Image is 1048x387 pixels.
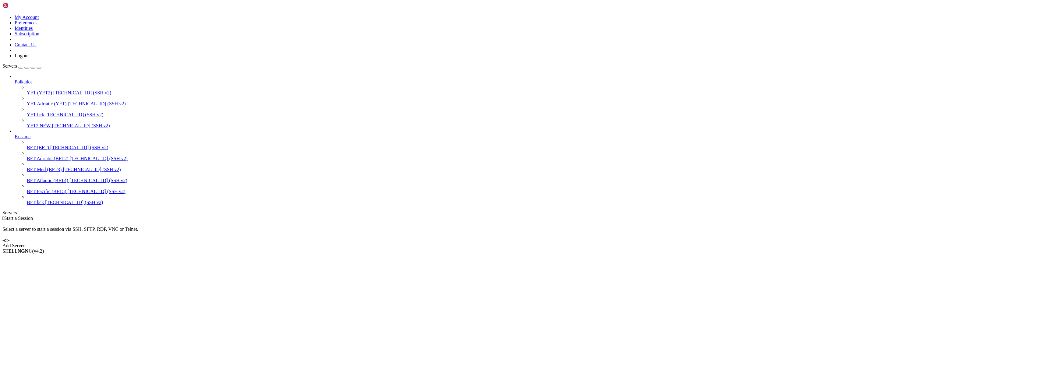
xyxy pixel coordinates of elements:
span: Start a Session [4,216,33,221]
a: BFT Med (BFT3) [TECHNICAL_ID] (SSH v2) [27,167,1046,172]
li: BFT (BFT) [TECHNICAL_ID] (SSH v2) [27,139,1046,150]
span: BFT Atlantic (BFT4) [27,178,68,183]
span: BFT Med (BFT3) [27,167,62,172]
span: YFT2 NEW [27,123,51,128]
span: BFT Pacific (BFT5) [27,189,66,194]
span: [TECHNICAL_ID] (SSH v2) [45,200,103,205]
a: BFT (BFT) [TECHNICAL_ID] (SSH v2) [27,145,1046,150]
a: YFT2 NEW [TECHNICAL_ID] (SSH v2) [27,123,1046,128]
a: Polkadot [15,79,1046,85]
a: My Account [15,15,39,20]
span: YFT (YFT2) [27,90,52,95]
span: YFT bck [27,112,44,117]
span: [TECHNICAL_ID] (SSH v2) [50,145,108,150]
img: Shellngn [2,2,37,9]
a: YFT (YFT2) [TECHNICAL_ID] (SSH v2) [27,90,1046,96]
span: BFT bck [27,200,44,205]
span: [TECHNICAL_ID] (SSH v2) [67,189,125,194]
li: YFT Adriatic (YFT) [TECHNICAL_ID] (SSH v2) [27,96,1046,107]
a: BFT Pacific (BFT5) [TECHNICAL_ID] (SSH v2) [27,189,1046,194]
a: BFT Adriatic (BFT2) [TECHNICAL_ID] (SSH v2) [27,156,1046,161]
a: Preferences [15,20,37,25]
span: [TECHNICAL_ID] (SSH v2) [52,123,110,128]
span: [TECHNICAL_ID] (SSH v2) [70,156,128,161]
li: YFT2 NEW [TECHNICAL_ID] (SSH v2) [27,118,1046,128]
a: BFT Atlantic (BFT4) [TECHNICAL_ID] (SSH v2) [27,178,1046,183]
a: Kusama [15,134,1046,139]
a: BFT bck [TECHNICAL_ID] (SSH v2) [27,200,1046,205]
span: BFT (BFT) [27,145,49,150]
a: YFT Adriatic (YFT) [TECHNICAL_ID] (SSH v2) [27,101,1046,107]
a: Servers [2,63,41,69]
li: YFT (YFT2) [TECHNICAL_ID] (SSH v2) [27,85,1046,96]
li: BFT Med (BFT3) [TECHNICAL_ID] (SSH v2) [27,161,1046,172]
div: Select a server to start a session via SSH, SFTP, RDP, VNC or Telnet. -or- [2,221,1046,243]
span: [TECHNICAL_ID] (SSH v2) [45,112,103,117]
span:  [2,216,4,221]
span: [TECHNICAL_ID] (SSH v2) [63,167,121,172]
li: Kusama [15,128,1046,205]
a: YFT bck [TECHNICAL_ID] (SSH v2) [27,112,1046,118]
div: Add Server [2,243,1046,248]
span: BFT Adriatic (BFT2) [27,156,69,161]
span: Kusama [15,134,30,139]
div: Servers [2,210,1046,216]
b: NGN [18,248,29,254]
li: BFT bck [TECHNICAL_ID] (SSH v2) [27,194,1046,205]
a: Logout [15,53,29,58]
span: [TECHNICAL_ID] (SSH v2) [68,101,126,106]
span: [TECHNICAL_ID] (SSH v2) [69,178,127,183]
span: SHELL © [2,248,44,254]
a: Subscription [15,31,39,36]
li: Polkadot [15,74,1046,128]
span: Servers [2,63,17,69]
span: Polkadot [15,79,32,84]
span: [TECHNICAL_ID] (SSH v2) [53,90,111,95]
li: YFT bck [TECHNICAL_ID] (SSH v2) [27,107,1046,118]
a: Contact Us [15,42,37,47]
li: BFT Adriatic (BFT2) [TECHNICAL_ID] (SSH v2) [27,150,1046,161]
span: 4.2.0 [32,248,44,254]
a: Identities [15,26,33,31]
li: BFT Pacific (BFT5) [TECHNICAL_ID] (SSH v2) [27,183,1046,194]
li: BFT Atlantic (BFT4) [TECHNICAL_ID] (SSH v2) [27,172,1046,183]
span: YFT Adriatic (YFT) [27,101,66,106]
